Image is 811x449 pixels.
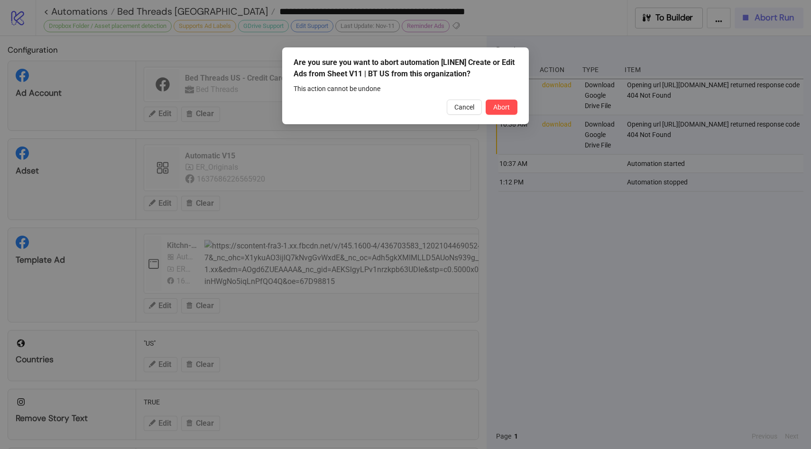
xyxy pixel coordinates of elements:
span: Abort [493,103,510,111]
button: Cancel [447,100,482,115]
div: This action cannot be undone [294,83,517,94]
span: Cancel [454,103,474,111]
div: Are you sure you want to abort automation [LINEN] Create or Edit Ads from Sheet V11 | BT US from ... [294,57,517,80]
button: Abort [486,100,517,115]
